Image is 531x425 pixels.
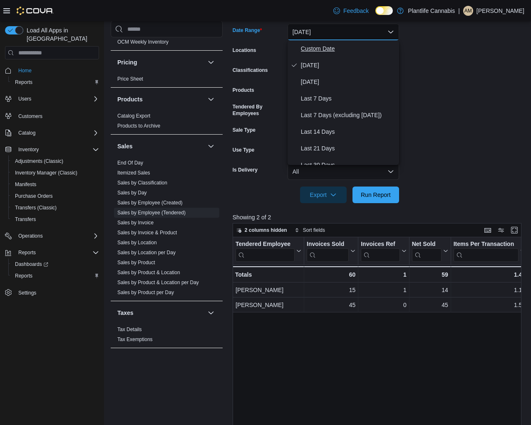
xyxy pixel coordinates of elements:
span: Reports [12,271,99,281]
div: Totals [235,270,301,280]
a: End Of Day [117,160,143,166]
span: Inventory Manager (Classic) [12,168,99,178]
label: Locations [233,47,256,54]
div: Select listbox [288,40,399,165]
span: Sales by Product [117,259,155,266]
button: Operations [15,231,46,241]
a: Transfers (Classic) [12,203,60,213]
a: Price Sheet [117,76,143,82]
div: OCM [111,37,223,50]
div: 1 [361,270,406,280]
div: 45 [307,300,355,310]
a: Transfers [12,214,39,224]
a: Dashboards [12,259,52,269]
button: Run Report [352,187,399,203]
div: Items Per Transaction [453,241,519,262]
span: Last 21 Days [301,143,396,153]
span: OCM Weekly Inventory [117,39,169,45]
span: Reports [12,77,99,87]
div: 1 [361,285,406,295]
span: Last 14 Days [301,127,396,137]
button: Customers [2,110,102,122]
a: Settings [15,288,40,298]
button: Catalog [15,128,39,138]
a: Reports [12,271,36,281]
div: Tendered Employee [236,241,295,248]
span: Dashboards [15,261,48,268]
span: Tax Exemptions [117,336,153,343]
a: Catalog Export [117,113,150,119]
span: Customers [18,113,42,120]
button: Home [2,64,102,76]
button: Sort fields [291,225,328,235]
span: Settings [15,287,99,298]
button: Settings [2,287,102,299]
span: Dashboards [12,259,99,269]
button: Transfers [8,214,102,225]
button: Users [2,93,102,105]
span: Settings [18,290,36,296]
a: Sales by Employee (Created) [117,200,183,206]
button: Pricing [206,57,216,67]
span: Load All Apps in [GEOGRAPHIC_DATA] [23,26,99,43]
a: Dashboards [8,258,102,270]
span: Transfers (Classic) [15,204,57,211]
span: Home [15,65,99,76]
div: 1.53 [454,300,526,310]
button: Sales [117,142,204,150]
span: Manifests [15,181,36,188]
button: Manifests [8,179,102,190]
button: All [288,163,399,180]
div: Invoices Sold [307,241,349,248]
span: Purchase Orders [12,191,99,201]
h3: Taxes [117,309,134,317]
button: Taxes [117,309,204,317]
span: Home [18,67,32,74]
span: Purchase Orders [15,193,53,199]
span: Run Report [361,191,391,199]
span: Reports [18,249,36,256]
span: Transfers [15,216,36,223]
p: Showing 2 of 2 [233,213,524,221]
button: Purchase Orders [8,190,102,202]
button: Net Sold [412,241,448,262]
a: Home [15,66,35,76]
div: Net Sold [412,241,441,248]
p: | [458,6,460,16]
label: Use Type [233,147,254,153]
div: Aramus McConnell [463,6,473,16]
span: Adjustments (Classic) [15,158,63,165]
div: Invoices Sold [307,241,349,262]
a: Sales by Classification [117,180,167,186]
button: Display options [496,225,506,235]
span: Products to Archive [117,123,160,129]
span: Last 7 Days (excluding [DATE]) [301,110,396,120]
a: Manifests [12,179,40,189]
label: Tendered By Employees [233,103,284,117]
span: AM [464,6,472,16]
span: Catalog [15,128,99,138]
p: [PERSON_NAME] [476,6,524,16]
span: Tax Details [117,326,142,333]
a: Itemized Sales [117,170,150,176]
span: Users [18,96,31,102]
div: Invoices Ref [361,241,399,262]
span: Feedback [343,7,369,15]
p: Plantlife Cannabis [408,6,455,16]
label: Sale Type [233,127,256,133]
div: [PERSON_NAME] [236,285,301,295]
span: Adjustments (Classic) [12,156,99,166]
button: Sales [206,141,216,151]
span: Last 7 Days [301,93,396,103]
span: Sales by Location [117,239,157,246]
div: Taxes [111,324,223,348]
button: 2 columns hidden [233,225,290,235]
button: [DATE] [288,24,399,40]
a: Tax Details [117,327,142,332]
span: Users [15,94,99,104]
button: Invoices Ref [361,241,406,262]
